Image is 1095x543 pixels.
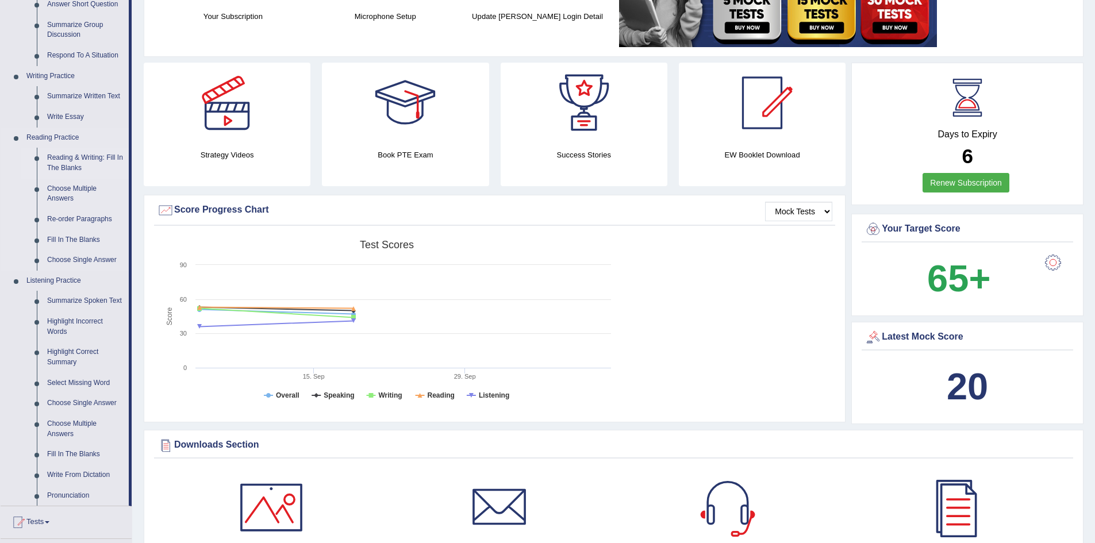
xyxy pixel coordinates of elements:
h4: Strategy Videos [144,149,310,161]
a: Writing Practice [21,66,129,87]
tspan: Reading [428,391,455,399]
h4: Book PTE Exam [322,149,489,161]
h4: Update [PERSON_NAME] Login Detail [467,10,608,22]
div: Latest Mock Score [865,329,1070,346]
h4: Microphone Setup [315,10,456,22]
a: Write From Dictation [42,465,129,486]
a: Summarize Group Discussion [42,15,129,45]
a: Choose Multiple Answers [42,414,129,444]
a: Highlight Correct Summary [42,342,129,372]
text: 30 [180,330,187,337]
a: Tests [1,506,132,535]
h4: Days to Expiry [865,129,1070,140]
a: Renew Subscription [923,173,1009,192]
a: Fill In The Blanks [42,444,129,465]
a: Summarize Spoken Text [42,291,129,311]
text: 90 [180,261,187,268]
a: Choose Multiple Answers [42,179,129,209]
div: Downloads Section [157,437,1070,454]
tspan: Test scores [360,239,414,251]
text: 60 [180,296,187,303]
tspan: Score [166,307,174,326]
h4: Success Stories [501,149,667,161]
a: Respond To A Situation [42,45,129,66]
a: Highlight Incorrect Words [42,311,129,342]
a: Select Missing Word [42,373,129,394]
a: Reading & Writing: Fill In The Blanks [42,148,129,178]
tspan: 29. Sep [454,373,476,380]
div: Score Progress Chart [157,202,832,219]
b: 65+ [927,257,990,299]
tspan: Overall [276,391,299,399]
a: Pronunciation [42,486,129,506]
b: 6 [962,145,973,167]
tspan: Listening [479,391,509,399]
b: 20 [947,365,988,407]
a: Reading Practice [21,128,129,148]
tspan: 15. Sep [303,373,325,380]
tspan: Writing [378,391,402,399]
a: Summarize Written Text [42,86,129,107]
div: Your Target Score [865,221,1070,238]
text: 0 [183,364,187,371]
a: Re-order Paragraphs [42,209,129,230]
h4: EW Booklet Download [679,149,846,161]
a: Fill In The Blanks [42,230,129,251]
tspan: Speaking [324,391,354,399]
a: Write Essay [42,107,129,128]
a: Listening Practice [21,271,129,291]
a: Choose Single Answer [42,393,129,414]
a: Choose Single Answer [42,250,129,271]
h4: Your Subscription [163,10,303,22]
